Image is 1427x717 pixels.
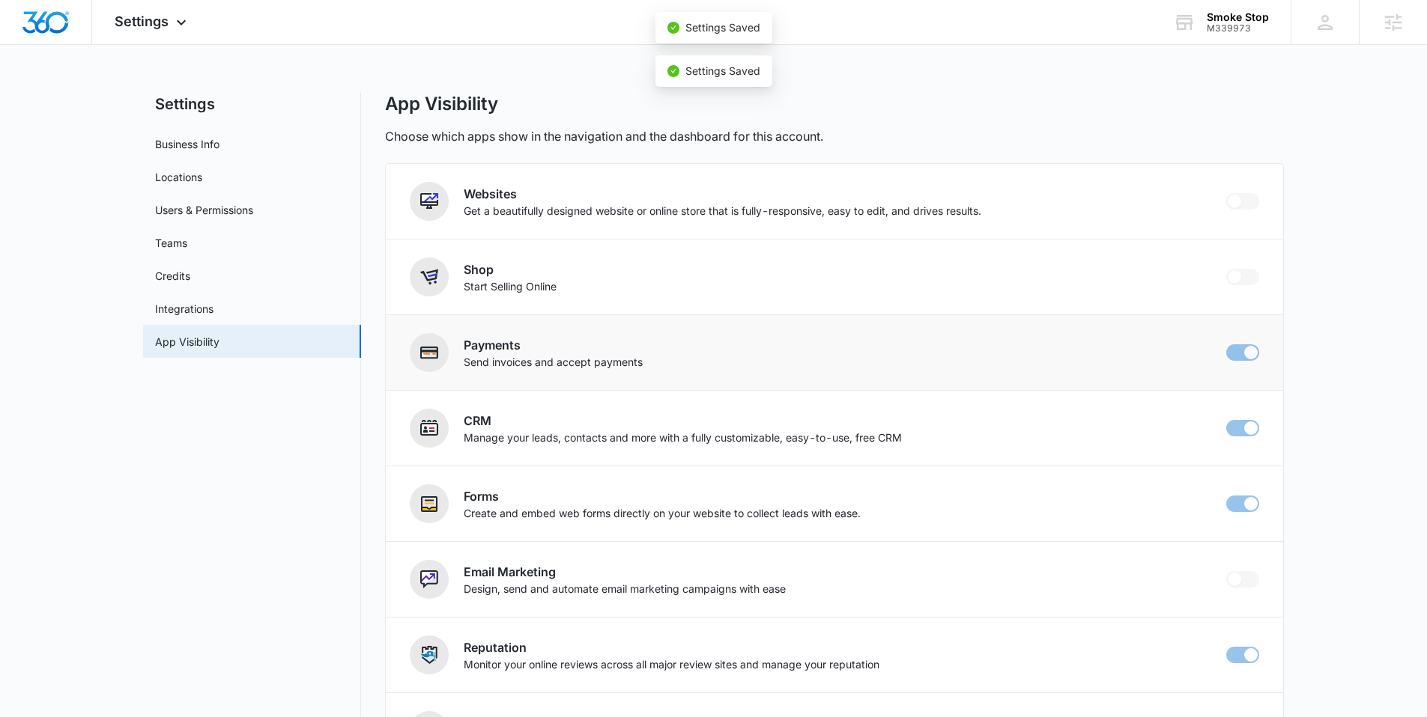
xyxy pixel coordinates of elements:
p: Choose which apps show in the navigation and the dashboard for this account. [385,127,823,145]
h2: Websites [464,185,981,203]
img: CRM [420,419,438,437]
p: Get a beautifully designed website or online store that is fully-responsive, easy to edit, and dr... [464,203,981,219]
img: Websites [420,192,438,210]
p: Send invoices and accept payments [464,354,643,370]
img: Payments [420,344,438,361]
a: Credits [155,268,190,284]
p: Design, send and automate email marketing campaigns with ease [464,581,786,597]
a: Teams [155,235,187,251]
h2: Payments [464,336,643,354]
p: Manage your leads, contacts and more with a fully customizable, easy-to-use, free CRM [464,430,902,445]
a: Locations [155,169,202,185]
p: Monitor your online reviews across all major review sites and manage your reputation [464,656,879,672]
h2: Settings [143,93,361,115]
img: Email Marketing [420,570,438,588]
a: Business Info [155,136,219,152]
h2: Email Marketing [464,563,786,581]
h2: CRM [464,412,902,430]
p: Start Selling Online [464,278,557,294]
span: Settings Saved [685,64,760,77]
h1: App Visibility [385,93,498,115]
img: Forms [420,495,438,513]
a: App Visibility [155,334,219,350]
span: check-circle [667,22,679,34]
a: Users & Permissions [155,202,253,218]
h2: Reputation [464,638,879,656]
a: Integrations [155,301,213,317]
div: account id [1207,23,1269,34]
h2: Shop [464,260,557,278]
span: Settings Saved [685,21,760,34]
span: Settings [115,13,169,29]
img: Reputation [420,646,438,664]
p: Create and embed web forms directly on your website to collect leads with ease. [464,505,861,521]
img: Shop [420,268,438,286]
div: account name [1207,11,1269,23]
h2: Forms [464,487,861,505]
span: check-circle [667,65,679,77]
